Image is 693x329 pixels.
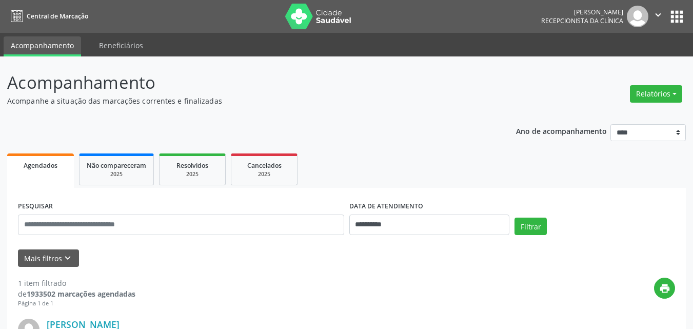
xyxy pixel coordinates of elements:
a: Acompanhamento [4,36,81,56]
span: Agendados [24,161,57,170]
button: apps [668,8,686,26]
div: Página 1 de 1 [18,299,135,308]
p: Ano de acompanhamento [516,124,607,137]
img: img [627,6,648,27]
p: Acompanhe a situação das marcações correntes e finalizadas [7,95,482,106]
span: Central de Marcação [27,12,88,21]
button: Mais filtroskeyboard_arrow_down [18,249,79,267]
i: print [659,283,670,294]
span: Não compareceram [87,161,146,170]
p: Acompanhamento [7,70,482,95]
button:  [648,6,668,27]
a: Beneficiários [92,36,150,54]
div: 2025 [239,170,290,178]
span: Recepcionista da clínica [541,16,623,25]
button: print [654,278,675,299]
div: de [18,288,135,299]
div: 1 item filtrado [18,278,135,288]
button: Relatórios [630,85,682,103]
div: 2025 [87,170,146,178]
span: Cancelados [247,161,282,170]
label: PESQUISAR [18,199,53,215]
a: Central de Marcação [7,8,88,25]
strong: 1933502 marcações agendadas [27,289,135,299]
i:  [652,9,664,21]
label: DATA DE ATENDIMENTO [349,199,423,215]
i: keyboard_arrow_down [62,253,73,264]
button: Filtrar [514,218,547,235]
div: 2025 [167,170,218,178]
span: Resolvidos [176,161,208,170]
div: [PERSON_NAME] [541,8,623,16]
